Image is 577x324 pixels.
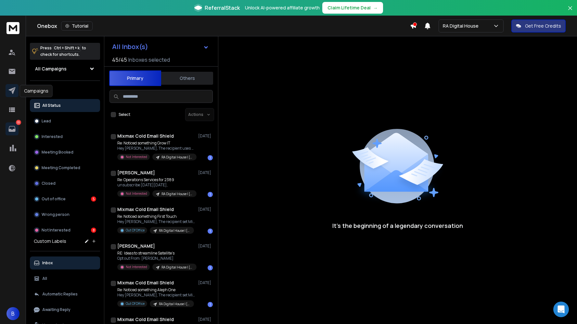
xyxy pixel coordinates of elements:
[6,122,19,135] a: 13
[161,155,193,160] p: RA Digital House | [DATE]
[40,45,86,58] p: Press to check for shortcuts.
[42,165,80,170] p: Meeting Completed
[30,208,100,221] button: Wrong person
[42,196,66,202] p: Out of office
[6,307,19,320] button: B
[61,21,93,31] button: Tutorial
[126,155,147,159] p: Not Interested
[119,112,130,117] label: Select
[91,228,96,233] div: 8
[566,4,574,19] button: Close banner
[117,177,195,182] p: Re: Operations Services for 2389
[208,265,213,270] div: 1
[109,70,161,86] button: Primary
[208,302,213,307] div: 1
[198,280,213,285] p: [DATE]
[53,44,81,52] span: Ctrl + Shift + k
[30,99,100,112] button: All Status
[42,212,70,217] p: Wrong person
[30,303,100,316] button: Awaiting Reply
[112,56,127,64] span: 45 / 45
[30,130,100,143] button: Interested
[30,272,100,285] button: All
[126,301,145,306] p: Out Of Office
[35,66,67,72] h1: All Campaigns
[91,196,96,202] div: 5
[16,120,21,125] p: 13
[42,103,61,108] p: All Status
[42,118,51,124] p: Lead
[332,221,463,230] p: It’s the beginning of a legendary conversation
[30,161,100,174] button: Meeting Completed
[30,146,100,159] button: Meeting Booked
[117,182,195,188] p: unsubscribe [DATE][DATE],
[30,86,100,95] h3: Filters
[117,316,174,323] h1: Mixmax Cold Email Shield
[42,181,56,186] p: Closed
[30,177,100,190] button: Closed
[30,224,100,237] button: Not Interested8
[112,44,148,50] h1: All Inbox(s)
[117,146,195,151] p: Hey [PERSON_NAME], The recipient uses Mixmax
[198,243,213,249] p: [DATE]
[373,5,378,11] span: →
[20,85,53,97] div: Campaigns
[159,228,190,233] p: RA Digital House | [DATE]
[159,302,190,306] p: RA Digital House | [DATE]
[198,317,213,322] p: [DATE]
[30,256,100,269] button: Inbox
[30,193,100,206] button: Out of office5
[30,62,100,75] button: All Campaigns
[117,169,155,176] h1: [PERSON_NAME]
[117,256,195,261] p: Opt out From: [PERSON_NAME]
[117,287,195,293] p: Re: Noticed something Aleph One
[208,192,213,197] div: 1
[128,56,170,64] h3: Inboxes selected
[322,2,383,14] button: Claim Lifetime Deal→
[117,214,195,219] p: Re: Noticed something First Touch
[117,280,174,286] h1: Mixmax Cold Email Shield
[42,307,71,312] p: Awaiting Reply
[553,302,569,317] div: Open Intercom Messenger
[117,251,195,256] p: RE: Ideas to streamline Satellite’s
[30,115,100,128] button: Lead
[161,265,193,270] p: RA Digital House | [DATE]
[511,19,566,32] button: Get Free Credits
[443,23,481,29] p: RA Digital House
[42,292,78,297] p: Automatic Replies
[161,192,193,196] p: RA Digital House | [DATE]
[117,133,174,139] h1: Mixmax Cold Email Shield
[117,219,195,224] p: Hey [PERSON_NAME], The recipient set Mixmax
[42,260,53,266] p: Inbox
[198,170,213,175] p: [DATE]
[126,265,147,269] p: Not Interested
[126,191,147,196] p: Not Interested
[161,71,213,85] button: Others
[208,155,213,160] div: 1
[117,293,195,298] p: Hey [PERSON_NAME], The recipient set Mixmax
[117,206,174,213] h1: Mixmax Cold Email Shield
[208,229,213,234] div: 1
[37,21,410,31] div: Onebox
[117,141,195,146] p: Re: Noticed something Grow IT
[198,133,213,139] p: [DATE]
[107,40,214,53] button: All Inbox(s)
[117,243,155,249] h1: [PERSON_NAME]
[42,276,47,281] p: All
[30,288,100,301] button: Automatic Replies
[42,228,71,233] p: Not Interested
[42,150,73,155] p: Meeting Booked
[198,207,213,212] p: [DATE]
[42,134,63,139] p: Interested
[126,228,145,233] p: Out Of Office
[245,5,320,11] p: Unlock AI-powered affiliate growth
[34,238,66,244] h3: Custom Labels
[525,23,561,29] p: Get Free Credits
[205,4,240,12] span: ReferralStack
